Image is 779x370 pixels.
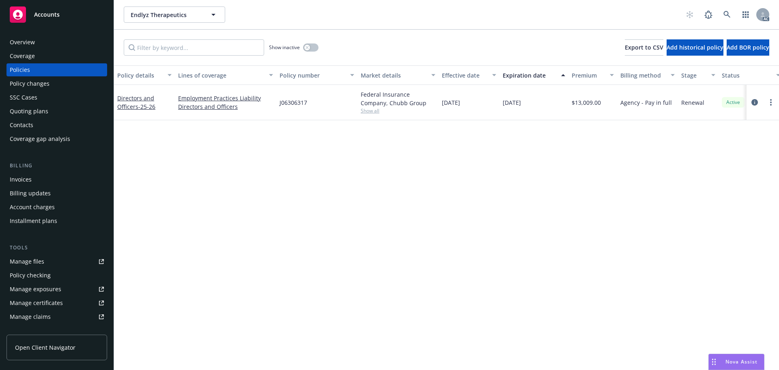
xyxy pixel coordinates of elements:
[6,36,107,49] a: Overview
[361,71,426,80] div: Market details
[727,43,769,51] span: Add BOR policy
[572,71,605,80] div: Premium
[10,283,61,296] div: Manage exposures
[709,354,719,370] div: Drag to move
[10,187,51,200] div: Billing updates
[10,201,55,214] div: Account charges
[620,98,672,107] span: Agency - Pay in full
[620,71,666,80] div: Billing method
[10,132,70,145] div: Coverage gap analysis
[175,65,276,85] button: Lines of coverage
[178,94,273,102] a: Employment Practices Liability
[681,98,704,107] span: Renewal
[6,162,107,170] div: Billing
[572,98,601,107] span: $13,009.00
[725,99,741,106] span: Active
[499,65,568,85] button: Expiration date
[442,98,460,107] span: [DATE]
[6,132,107,145] a: Coverage gap analysis
[766,97,776,107] a: more
[124,6,225,23] button: Endlyz Therapeutics
[280,71,345,80] div: Policy number
[10,50,35,63] div: Coverage
[276,65,357,85] button: Policy number
[10,119,33,132] div: Contacts
[361,90,435,107] div: Federal Insurance Company, Chubb Group
[10,173,32,186] div: Invoices
[6,187,107,200] a: Billing updates
[6,119,107,132] a: Contacts
[678,65,719,85] button: Stage
[10,77,49,90] div: Policy changes
[6,91,107,104] a: SSC Cases
[708,354,764,370] button: Nova Assist
[15,343,75,352] span: Open Client Navigator
[503,71,556,80] div: Expiration date
[738,6,754,23] a: Switch app
[617,65,678,85] button: Billing method
[6,105,107,118] a: Quoting plans
[10,255,44,268] div: Manage files
[625,43,663,51] span: Export to CSV
[6,269,107,282] a: Policy checking
[6,214,107,227] a: Installment plans
[10,63,30,76] div: Policies
[10,269,51,282] div: Policy checking
[6,3,107,26] a: Accounts
[361,107,435,114] span: Show all
[439,65,499,85] button: Effective date
[6,310,107,323] a: Manage claims
[10,105,48,118] div: Quoting plans
[117,71,163,80] div: Policy details
[6,201,107,214] a: Account charges
[114,65,175,85] button: Policy details
[357,65,439,85] button: Market details
[6,255,107,268] a: Manage files
[6,77,107,90] a: Policy changes
[722,71,771,80] div: Status
[34,11,60,18] span: Accounts
[625,39,663,56] button: Export to CSV
[269,44,300,51] span: Show inactive
[10,214,57,227] div: Installment plans
[6,173,107,186] a: Invoices
[10,36,35,49] div: Overview
[727,39,769,56] button: Add BOR policy
[138,103,155,110] span: - 25-26
[6,324,107,337] a: Manage BORs
[10,91,37,104] div: SSC Cases
[10,310,51,323] div: Manage claims
[178,102,273,111] a: Directors and Officers
[117,94,155,110] a: Directors and Officers
[719,6,735,23] a: Search
[10,324,48,337] div: Manage BORs
[280,98,307,107] span: J06306317
[178,71,264,80] div: Lines of coverage
[131,11,201,19] span: Endlyz Therapeutics
[442,71,487,80] div: Effective date
[124,39,264,56] input: Filter by keyword...
[6,283,107,296] a: Manage exposures
[10,296,63,309] div: Manage certificates
[6,50,107,63] a: Coverage
[568,65,617,85] button: Premium
[667,39,723,56] button: Add historical policy
[700,6,717,23] a: Report a Bug
[682,6,698,23] a: Start snowing
[6,63,107,76] a: Policies
[681,71,706,80] div: Stage
[725,358,757,365] span: Nova Assist
[750,97,760,107] a: circleInformation
[6,296,107,309] a: Manage certificates
[503,98,521,107] span: [DATE]
[667,43,723,51] span: Add historical policy
[6,244,107,252] div: Tools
